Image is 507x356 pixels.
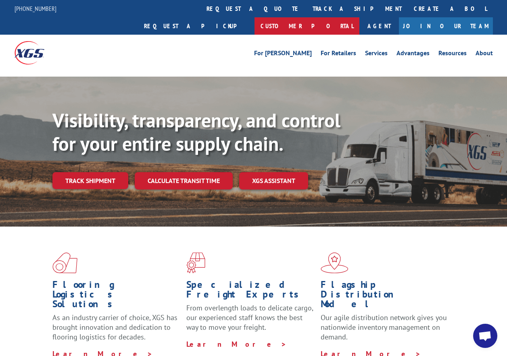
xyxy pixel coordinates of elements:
a: Customer Portal [255,17,359,35]
h1: Flooring Logistics Solutions [52,280,180,313]
span: Our agile distribution network gives you nationwide inventory management on demand. [321,313,447,341]
a: Advantages [396,50,430,59]
a: Join Our Team [399,17,493,35]
span: As an industry carrier of choice, XGS has brought innovation and dedication to flooring logistics... [52,313,177,341]
a: About [476,50,493,59]
a: Calculate transit time [135,172,233,189]
a: Learn More > [186,339,287,349]
a: For Retailers [321,50,356,59]
a: XGS ASSISTANT [239,172,308,189]
b: Visibility, transparency, and control for your entire supply chain. [52,108,340,156]
a: For [PERSON_NAME] [254,50,312,59]
a: Resources [438,50,467,59]
h1: Specialized Freight Experts [186,280,314,303]
div: Open chat [473,324,497,348]
a: Request a pickup [138,17,255,35]
img: xgs-icon-focused-on-flooring-red [186,252,205,273]
a: Services [365,50,388,59]
a: Track shipment [52,172,128,189]
a: Agent [359,17,399,35]
a: [PHONE_NUMBER] [15,4,56,12]
img: xgs-icon-total-supply-chain-intelligence-red [52,252,77,273]
h1: Flagship Distribution Model [321,280,449,313]
img: xgs-icon-flagship-distribution-model-red [321,252,348,273]
p: From overlength loads to delicate cargo, our experienced staff knows the best way to move your fr... [186,303,314,339]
